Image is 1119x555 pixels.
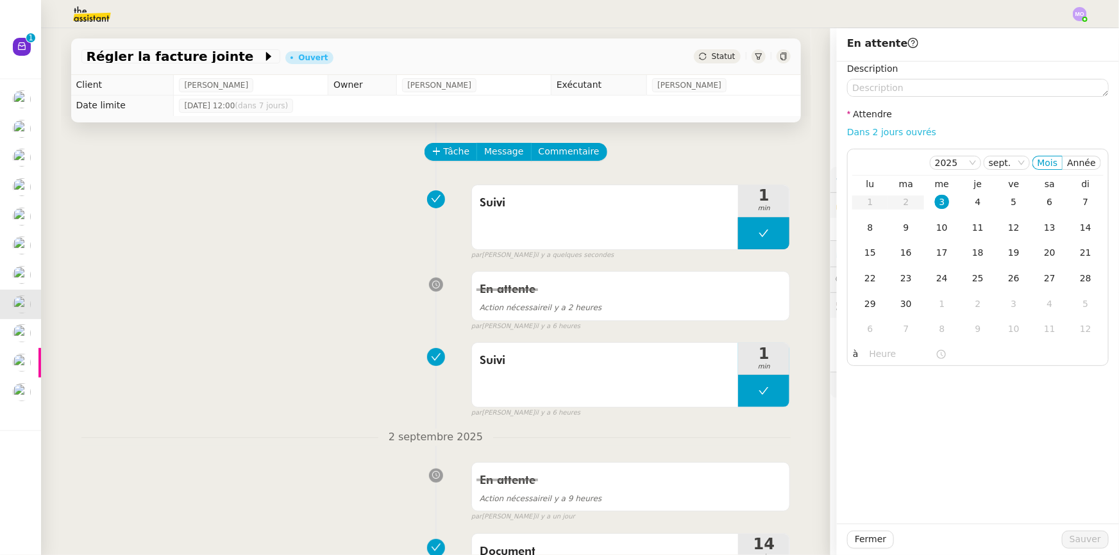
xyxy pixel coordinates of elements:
label: Description [847,63,898,74]
span: il y a 6 heures [535,321,580,332]
td: 27/09/2025 [1032,266,1068,292]
td: 12/09/2025 [996,215,1032,241]
div: 1 [935,297,949,311]
button: Sauver [1062,531,1109,549]
span: 1 [738,188,789,203]
div: 7 [899,322,913,336]
td: 10/09/2025 [924,215,960,241]
span: il y a 2 heures [480,303,602,312]
img: users%2FfjlNmCTkLiVoA3HQjY3GA5JXGxb2%2Favatar%2Fstarofservice_97480retdsc0392.png [13,90,31,108]
div: 9 [899,220,913,235]
td: 03/09/2025 [924,190,960,215]
td: 28/09/2025 [1068,266,1104,292]
img: users%2FSg6jQljroSUGpSfKFUOPmUmNaZ23%2Favatar%2FUntitled.png [13,354,31,372]
td: 02/10/2025 [960,292,996,317]
label: Attendre [847,109,892,119]
span: En attente [480,475,535,486]
div: 26 [1007,271,1021,285]
small: [PERSON_NAME] [471,250,614,261]
nz-badge-sup: 1 [26,33,35,42]
img: users%2FfjlNmCTkLiVoA3HQjY3GA5JXGxb2%2Favatar%2Fstarofservice_97480retdsc0392.png [13,149,31,167]
td: Owner [328,75,397,95]
div: 24 [935,271,949,285]
img: users%2F2TyHGbgGwwZcFhdWHiwf3arjzPD2%2Favatar%2F1545394186276.jpeg [13,383,31,401]
div: 🕵️Autres demandes en cours 5 [830,293,1119,318]
td: 07/09/2025 [1068,190,1104,215]
div: 8 [935,322,949,336]
span: ⏲️ [836,248,929,258]
div: 🧴Autres [830,372,1119,397]
td: 24/09/2025 [924,266,960,292]
span: Action nécessaire [480,494,548,503]
div: 18 [971,245,985,260]
span: min [738,361,789,372]
span: min [738,203,789,214]
div: 30 [899,297,913,311]
span: En attente [480,284,535,295]
span: il y a 9 heures [480,494,602,503]
th: ven. [996,178,1032,190]
span: à [853,347,859,361]
img: users%2F747wGtPOU8c06LfBMyRxetZoT1v2%2Favatar%2Fnokpict.jpg [13,208,31,226]
td: 19/09/2025 [996,240,1032,266]
td: 14/09/2025 [1068,215,1104,241]
td: 08/10/2025 [924,317,960,342]
button: Tâche [425,143,478,161]
td: 07/10/2025 [888,317,924,342]
td: 06/09/2025 [1032,190,1068,215]
div: 3 [935,195,949,209]
div: ⚙️Procédures [830,167,1119,192]
td: 09/09/2025 [888,215,924,241]
span: Message [484,144,523,159]
td: 03/10/2025 [996,292,1032,317]
div: 22 [863,271,877,285]
td: 05/10/2025 [1068,292,1104,317]
img: users%2F47wLulqoDhMx0TTMwUcsFP5V2A23%2Favatar%2Fnokpict-removebg-preview-removebg-preview.png [13,236,31,254]
div: 14 [1079,220,1093,235]
th: dim. [1068,178,1104,190]
span: Régler la facture jointe [87,50,263,63]
span: Fermer [855,532,886,547]
span: Statut [712,52,736,61]
span: Suivi [480,194,731,213]
div: 16 [899,245,913,260]
span: En attente [847,37,918,49]
div: 25 [971,271,985,285]
td: 12/10/2025 [1068,317,1104,342]
span: 💬 [836,274,918,285]
td: Client [71,75,174,95]
span: Tâche [444,144,470,159]
td: 09/10/2025 [960,317,996,342]
div: 20 [1043,245,1057,260]
div: 19 [1007,245,1021,260]
span: 🔐 [836,198,919,213]
small: [PERSON_NAME] [471,321,580,332]
span: Action nécessaire [480,303,548,312]
div: 5 [1079,297,1093,311]
span: Commentaire [539,144,600,159]
img: users%2FgeBNsgrICCWBxRbiuqfStKJvnT43%2Favatar%2F643e594d886881602413a30f_1666712378186.jpeg [13,120,31,138]
span: ⚙️ [836,172,902,186]
div: 10 [935,220,949,235]
span: 14 [738,536,789,552]
span: [PERSON_NAME] [184,79,248,92]
button: Message [476,143,531,161]
td: 04/10/2025 [1032,292,1068,317]
span: 🕵️ [836,300,996,310]
span: 🧴 [836,379,875,390]
a: Dans 2 jours ouvrés [847,127,936,137]
div: 🔐Données client [830,193,1119,218]
div: 9 [971,322,985,336]
img: users%2FfjlNmCTkLiVoA3HQjY3GA5JXGxb2%2Favatar%2Fstarofservice_97480retdsc0392.png [13,178,31,196]
span: il y a 6 heures [535,408,580,418]
div: 4 [1043,297,1057,311]
span: Année [1067,158,1096,168]
div: 4 [971,195,985,209]
img: users%2F2TyHGbgGwwZcFhdWHiwf3arjzPD2%2Favatar%2F1545394186276.jpeg [13,295,31,313]
div: 21 [1079,245,1093,260]
th: sam. [1032,178,1068,190]
td: 20/09/2025 [1032,240,1068,266]
td: Date limite [71,95,174,116]
span: (dans 7 jours) [235,101,288,110]
td: 17/09/2025 [924,240,960,266]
